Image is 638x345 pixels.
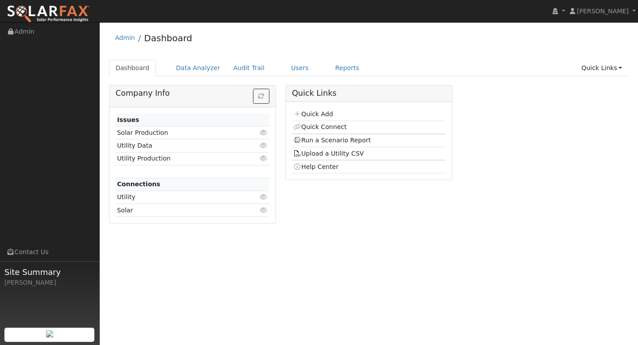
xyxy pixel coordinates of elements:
a: Admin [115,34,135,41]
span: [PERSON_NAME] [577,8,629,15]
a: Reports [329,60,366,76]
h5: Company Info [116,89,269,98]
a: Data Analyzer [169,60,227,76]
a: Dashboard [144,33,192,43]
i: Click to view [260,194,268,200]
span: Site Summary [4,266,95,278]
td: Utility [116,191,245,204]
img: retrieve [46,330,53,337]
td: Utility Data [116,139,245,152]
a: Users [284,60,315,76]
a: Quick Connect [293,123,346,130]
strong: Connections [117,180,160,188]
a: Help Center [293,163,338,170]
i: Click to view [260,155,268,161]
a: Dashboard [109,60,156,76]
h5: Quick Links [292,89,446,98]
img: SolarFax [7,5,90,24]
td: Solar Production [116,126,245,139]
i: Click to view [260,129,268,136]
a: Quick Add [293,110,333,118]
strong: Issues [117,116,139,123]
i: Click to view [260,207,268,213]
div: [PERSON_NAME] [4,278,95,287]
td: Utility Production [116,152,245,165]
a: Run a Scenario Report [293,137,371,144]
i: Click to view [260,142,268,149]
a: Quick Links [575,60,629,76]
a: Upload a Utility CSV [293,150,364,157]
a: Audit Trail [227,60,271,76]
td: Solar [116,204,245,217]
